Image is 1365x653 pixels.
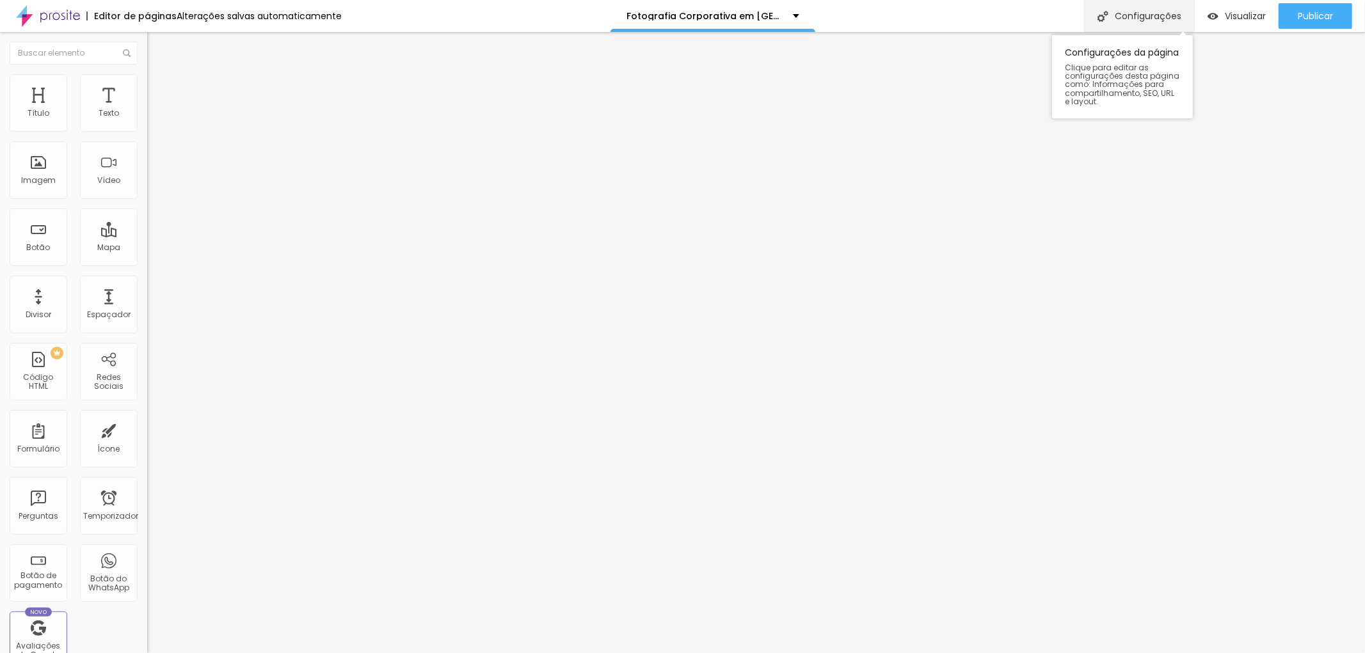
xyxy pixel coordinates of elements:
font: Configurações [1115,10,1181,22]
font: Fotografia Corporativa em [GEOGRAPHIC_DATA] [627,10,859,22]
font: Vídeo [97,175,120,185]
font: Título [28,107,49,118]
img: Ícone [1098,11,1108,22]
button: Visualizar [1195,3,1279,29]
font: Código HTML [24,372,54,391]
font: Botão do WhatsApp [88,573,129,593]
font: Temporizador [83,510,138,521]
img: view-1.svg [1208,11,1218,22]
button: Publicar [1279,3,1352,29]
font: Botão de pagamento [15,570,63,590]
font: Imagem [21,175,56,185]
font: Texto [99,107,119,118]
font: Perguntas [19,510,58,521]
font: Divisor [26,309,51,320]
font: Mapa [97,242,120,253]
input: Buscar elemento [10,42,138,65]
font: Espaçador [87,309,131,320]
font: Redes Sociais [94,372,124,391]
font: Novo [30,608,47,616]
font: Editor de páginas [94,10,177,22]
font: Visualizar [1225,10,1266,22]
font: Clique para editar as configurações desta página como: Informações para compartilhamento, SEO, UR... [1065,62,1179,107]
font: Configurações da página [1065,46,1179,59]
font: Alterações salvas automaticamente [177,10,342,22]
img: Ícone [123,49,131,57]
font: Ícone [98,443,120,454]
font: Formulário [17,443,60,454]
font: Publicar [1298,10,1333,22]
font: Botão [27,242,51,253]
iframe: Editor [147,32,1365,653]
